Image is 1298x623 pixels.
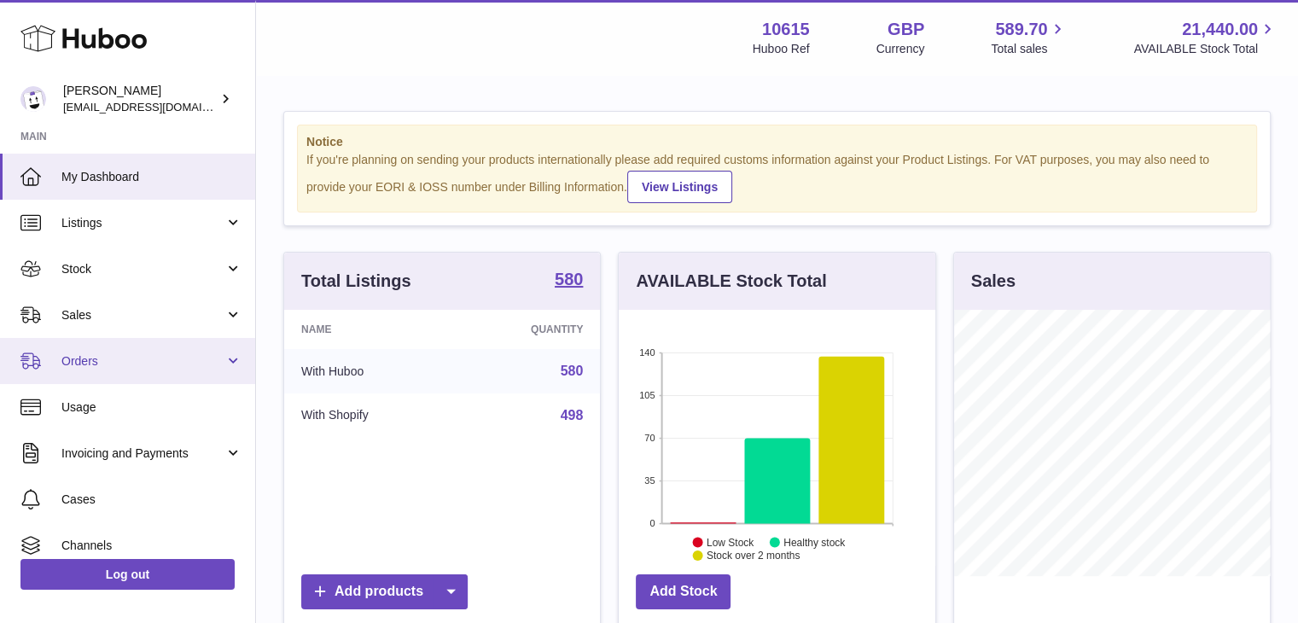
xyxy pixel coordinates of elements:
div: If you're planning on sending your products internationally please add required customs informati... [306,152,1248,203]
div: Currency [876,41,925,57]
a: 21,440.00 AVAILABLE Stock Total [1133,18,1278,57]
strong: 10615 [762,18,810,41]
span: Sales [61,307,224,323]
img: fulfillment@fable.com [20,86,46,112]
td: With Shopify [284,393,455,438]
span: Cases [61,492,242,508]
div: Huboo Ref [753,41,810,57]
th: Quantity [455,310,601,349]
h3: Total Listings [301,270,411,293]
a: 498 [561,408,584,422]
a: 580 [561,364,584,378]
span: Stock [61,261,224,277]
span: Invoicing and Payments [61,445,224,462]
span: [EMAIL_ADDRESS][DOMAIN_NAME] [63,100,251,114]
a: 589.70 Total sales [991,18,1067,57]
span: Channels [61,538,242,554]
text: 70 [645,433,655,443]
a: View Listings [627,171,732,203]
div: [PERSON_NAME] [63,83,217,115]
span: 589.70 [995,18,1047,41]
h3: AVAILABLE Stock Total [636,270,826,293]
strong: GBP [888,18,924,41]
a: 580 [555,271,583,291]
span: AVAILABLE Stock Total [1133,41,1278,57]
strong: 580 [555,271,583,288]
a: Log out [20,559,235,590]
a: Add Stock [636,574,730,609]
span: Orders [61,353,224,370]
text: 140 [639,347,655,358]
text: Healthy stock [783,536,846,548]
text: 0 [650,518,655,528]
th: Name [284,310,455,349]
span: Total sales [991,41,1067,57]
text: Low Stock [707,536,754,548]
text: 105 [639,390,655,400]
span: Listings [61,215,224,231]
strong: Notice [306,134,1248,150]
a: Add products [301,574,468,609]
span: 21,440.00 [1182,18,1258,41]
text: Stock over 2 months [707,550,800,562]
span: Usage [61,399,242,416]
td: With Huboo [284,349,455,393]
h3: Sales [971,270,1016,293]
span: My Dashboard [61,169,242,185]
text: 35 [645,475,655,486]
